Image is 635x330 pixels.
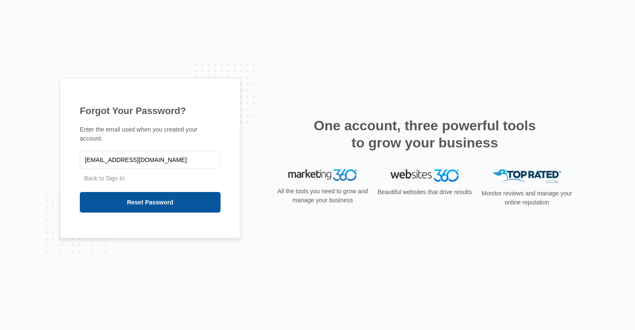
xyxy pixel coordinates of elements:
a: Back to Sign In [84,175,124,182]
h1: Forgot Your Password? [80,104,221,118]
img: Websites 360 [390,169,459,182]
input: Reset Password [80,192,221,213]
input: Email [80,151,221,169]
p: Beautiful websites that drive results [377,188,473,197]
h2: One account, three powerful tools to grow your business [311,117,538,151]
p: Enter the email used when you created your account. [80,125,221,143]
img: Top Rated Local [493,169,561,183]
p: Monitor reviews and manage your online reputation [479,189,575,207]
p: All the tools you need to grow and manage your business [275,187,371,205]
img: Marketing 360 [288,169,357,181]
